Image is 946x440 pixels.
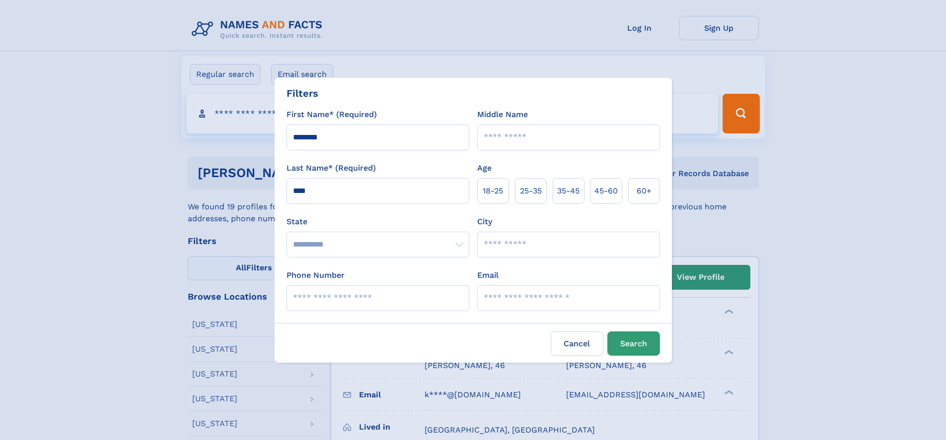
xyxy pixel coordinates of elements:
label: Email [477,269,499,281]
label: Phone Number [287,269,345,281]
label: City [477,216,492,228]
div: Filters [287,86,318,101]
span: 25‑35 [520,185,542,197]
label: State [287,216,469,228]
span: 45‑60 [594,185,618,197]
span: 35‑45 [557,185,580,197]
label: Middle Name [477,109,528,121]
button: Search [607,331,660,356]
span: 60+ [637,185,652,197]
label: First Name* (Required) [287,109,377,121]
label: Cancel [551,331,603,356]
label: Age [477,162,492,174]
label: Last Name* (Required) [287,162,376,174]
span: 18‑25 [483,185,503,197]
